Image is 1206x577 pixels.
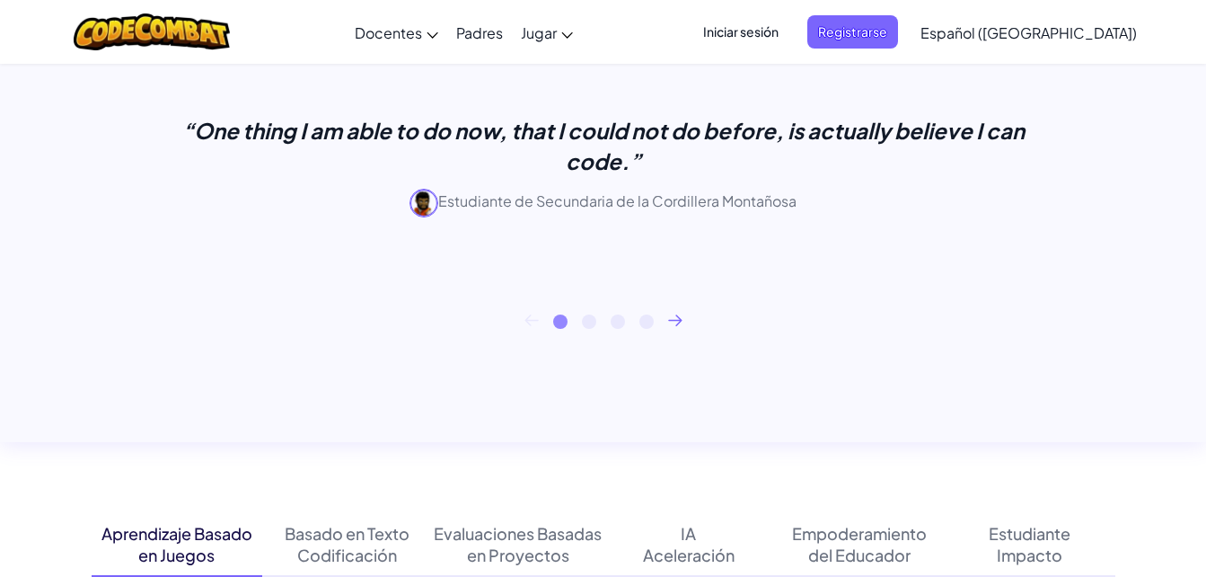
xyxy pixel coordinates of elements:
[297,545,397,566] div: Codificación
[74,13,231,50] img: CodeCombat logo
[154,115,1052,176] p: “One thing I am able to do now, that I could not do before, is actually believe I can code.”
[920,23,1137,42] span: Español ([GEOGRAPHIC_DATA])
[285,523,409,545] div: Basado en Texto
[774,514,945,577] button: Empoderamientodel Educador
[997,545,1062,566] div: Impacto
[911,8,1146,57] a: Español ([GEOGRAPHIC_DATA])
[433,514,603,577] button: Evaluaciones Basadas en Proyectos
[346,8,447,57] a: Docentes
[553,315,568,329] button: 1
[92,514,262,577] button: Aprendizaje Basado en Juegos
[692,15,789,49] button: Iniciar sesión
[355,23,422,42] span: Docentes
[945,514,1115,577] button: EstudianteImpacto
[792,523,927,545] div: Empoderamiento
[639,315,654,329] button: 4
[643,545,735,566] div: Aceleración
[262,514,433,577] button: Basado en TextoCodificación
[154,189,1052,217] p: Estudiante de Secundaria de la Cordillera Montañosa
[512,8,582,57] a: Jugar
[989,523,1070,545] div: Estudiante
[409,189,438,217] img: avatar
[521,23,557,42] span: Jugar
[603,514,774,577] button: IAAceleración
[447,8,512,57] a: Padres
[611,315,625,329] button: 3
[807,15,898,49] button: Registrarse
[582,315,596,329] button: 2
[808,545,911,566] div: del Educador
[681,523,696,545] div: IA
[92,523,262,566] div: Aprendizaje Basado en Juegos
[433,523,603,566] div: Evaluaciones Basadas en Proyectos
